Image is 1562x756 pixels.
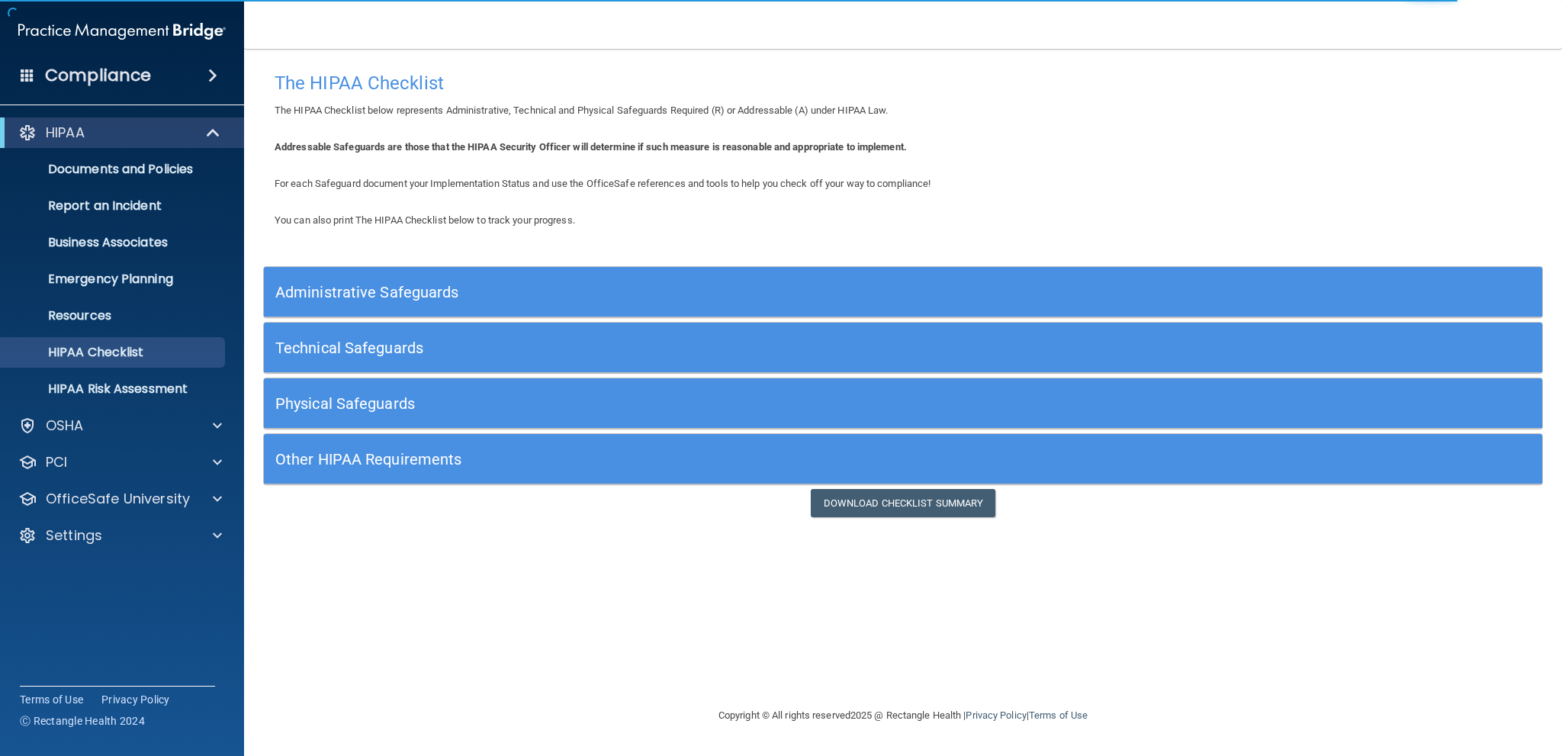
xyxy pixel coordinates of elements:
[10,198,218,214] p: Report an Incident
[1298,648,1544,709] iframe: Drift Widget Chat Controller
[275,214,575,226] span: You can also print The HIPAA Checklist below to track your progress.
[18,526,222,545] a: Settings
[18,124,221,142] a: HIPAA
[275,178,930,189] span: For each Safeguard document your Implementation Status and use the OfficeSafe references and tool...
[1029,709,1088,721] a: Terms of Use
[625,691,1181,740] div: Copyright © All rights reserved 2025 @ Rectangle Health | |
[46,124,85,142] p: HIPAA
[20,692,83,707] a: Terms of Use
[966,709,1026,721] a: Privacy Policy
[10,235,218,250] p: Business Associates
[18,453,222,471] a: PCI
[46,490,190,508] p: OfficeSafe University
[10,272,218,287] p: Emergency Planning
[275,105,889,116] span: The HIPAA Checklist below represents Administrative, Technical and Physical Safeguards Required (...
[275,339,1211,356] h5: Technical Safeguards
[275,141,907,153] b: Addressable Safeguards are those that the HIPAA Security Officer will determine if such measure i...
[20,713,145,729] span: Ⓒ Rectangle Health 2024
[10,308,218,323] p: Resources
[811,489,996,517] a: Download Checklist Summary
[18,16,226,47] img: PMB logo
[18,490,222,508] a: OfficeSafe University
[275,73,1531,93] h4: The HIPAA Checklist
[46,417,84,435] p: OSHA
[10,381,218,397] p: HIPAA Risk Assessment
[45,65,151,86] h4: Compliance
[18,417,222,435] a: OSHA
[275,451,1211,468] h5: Other HIPAA Requirements
[10,345,218,360] p: HIPAA Checklist
[10,162,218,177] p: Documents and Policies
[46,526,102,545] p: Settings
[46,453,67,471] p: PCI
[275,284,1211,301] h5: Administrative Safeguards
[275,395,1211,412] h5: Physical Safeguards
[101,692,170,707] a: Privacy Policy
